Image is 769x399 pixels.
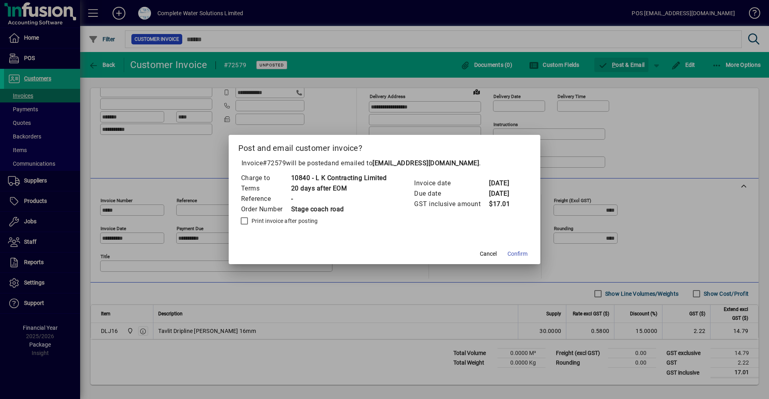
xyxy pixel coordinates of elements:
[291,204,387,215] td: Stage coach road
[229,135,541,158] h2: Post and email customer invoice?
[414,199,489,209] td: GST inclusive amount
[241,173,291,183] td: Charge to
[291,194,387,204] td: -
[414,178,489,188] td: Invoice date
[328,159,479,167] span: and emailed to
[291,183,387,194] td: 20 days after EOM
[507,250,527,258] span: Confirm
[489,188,521,199] td: [DATE]
[241,183,291,194] td: Terms
[414,188,489,199] td: Due date
[475,247,501,261] button: Cancel
[263,159,286,167] span: #72579
[372,159,479,167] b: [EMAIL_ADDRESS][DOMAIN_NAME]
[480,250,497,258] span: Cancel
[489,178,521,188] td: [DATE]
[241,204,291,215] td: Order Number
[504,247,531,261] button: Confirm
[291,173,387,183] td: 10840 - L K Contracting Limited
[250,217,318,225] label: Print invoice after posting
[238,158,531,168] p: Invoice will be posted .
[489,199,521,209] td: $17.01
[241,194,291,204] td: Reference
